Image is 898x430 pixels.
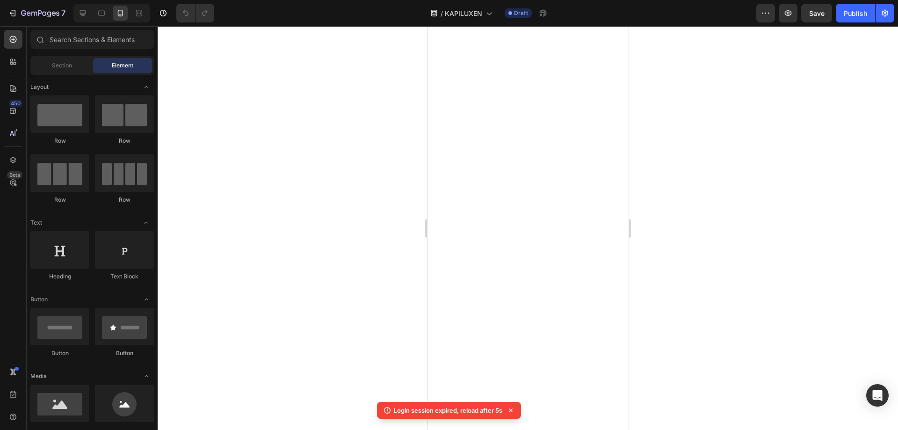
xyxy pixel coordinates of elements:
input: Search Sections & Elements [30,30,154,49]
span: Layout [30,83,49,91]
span: Section [52,61,72,70]
div: 450 [9,100,22,107]
span: Draft [514,9,528,17]
div: Button [30,349,89,357]
button: 7 [4,4,70,22]
div: Button [95,349,154,357]
iframe: Design area [427,26,629,430]
span: Toggle open [139,369,154,384]
div: Row [30,137,89,145]
span: KAPILUXEN [445,8,482,18]
span: Toggle open [139,292,154,307]
div: Heading [30,272,89,281]
div: Open Intercom Messenger [866,384,889,407]
div: Beta [7,171,22,179]
div: Row [30,196,89,204]
div: Row [95,137,154,145]
p: Login session expired, reload after 5s [394,406,502,415]
span: Element [112,61,133,70]
span: Button [30,295,48,304]
div: Undo/Redo [176,4,214,22]
div: Text Block [95,272,154,281]
span: Text [30,219,42,227]
span: Toggle open [139,80,154,95]
span: / [441,8,443,18]
button: Publish [836,4,875,22]
button: Save [801,4,832,22]
div: Publish [844,8,867,18]
p: 7 [61,7,65,19]
span: Toggle open [139,215,154,230]
span: Media [30,372,47,380]
span: Save [809,9,825,17]
div: Row [95,196,154,204]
